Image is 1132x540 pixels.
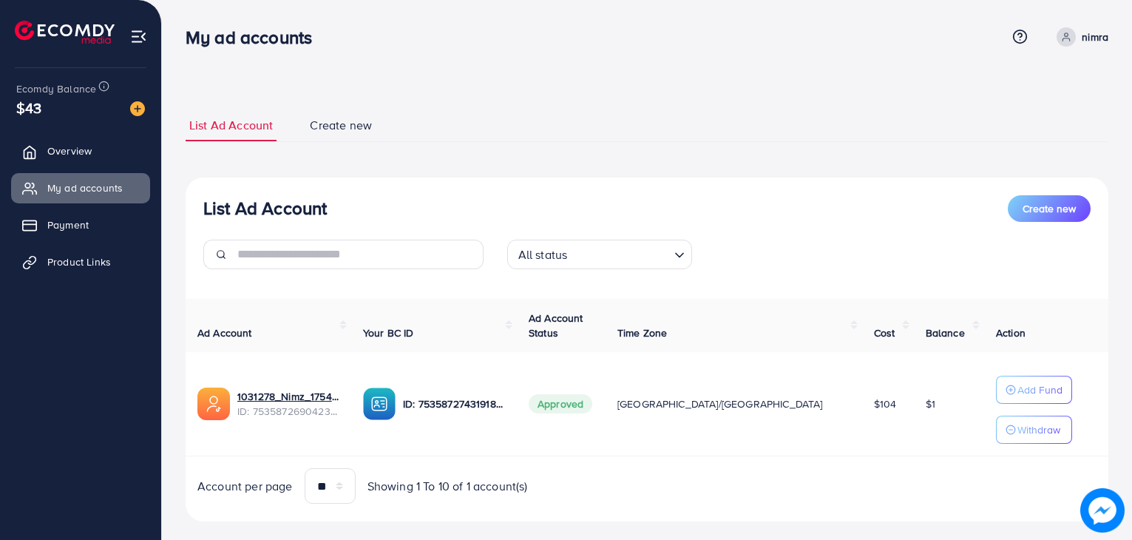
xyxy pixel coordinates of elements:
[874,325,895,340] span: Cost
[926,396,935,411] span: $1
[1023,201,1076,216] span: Create new
[363,325,414,340] span: Your BC ID
[130,28,147,45] img: menu
[572,241,668,266] input: Search for option
[1017,421,1060,439] p: Withdraw
[11,136,150,166] a: Overview
[403,395,505,413] p: ID: 7535872743191887873
[11,247,150,277] a: Product Links
[996,416,1072,444] button: Withdraw
[197,325,252,340] span: Ad Account
[189,117,273,134] span: List Ad Account
[11,210,150,240] a: Payment
[367,478,528,495] span: Showing 1 To 10 of 1 account(s)
[16,81,96,96] span: Ecomdy Balance
[515,244,571,266] span: All status
[1017,381,1062,399] p: Add Fund
[617,325,667,340] span: Time Zone
[197,388,230,420] img: ic-ads-acc.e4c84228.svg
[11,173,150,203] a: My ad accounts
[996,325,1026,340] span: Action
[529,394,592,414] span: Approved
[996,376,1072,404] button: Add Fund
[47,144,92,158] span: Overview
[874,396,897,411] span: $104
[926,325,965,340] span: Balance
[1051,27,1108,47] a: nimra
[237,404,339,419] span: ID: 7535872690423529480
[237,389,339,404] a: 1031278_Nimz_1754582153621
[363,388,396,420] img: ic-ba-acc.ded83a64.svg
[310,117,372,134] span: Create new
[1080,488,1125,533] img: image
[197,478,293,495] span: Account per page
[507,240,692,269] div: Search for option
[186,27,324,48] h3: My ad accounts
[16,97,41,118] span: $43
[47,217,89,232] span: Payment
[1008,195,1091,222] button: Create new
[15,21,115,44] img: logo
[47,254,111,269] span: Product Links
[47,180,123,195] span: My ad accounts
[203,198,327,219] h3: List Ad Account
[617,396,823,411] span: [GEOGRAPHIC_DATA]/[GEOGRAPHIC_DATA]
[237,389,339,419] div: <span class='underline'>1031278_Nimz_1754582153621</span></br>7535872690423529480
[130,101,145,116] img: image
[529,311,583,340] span: Ad Account Status
[1082,28,1108,46] p: nimra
